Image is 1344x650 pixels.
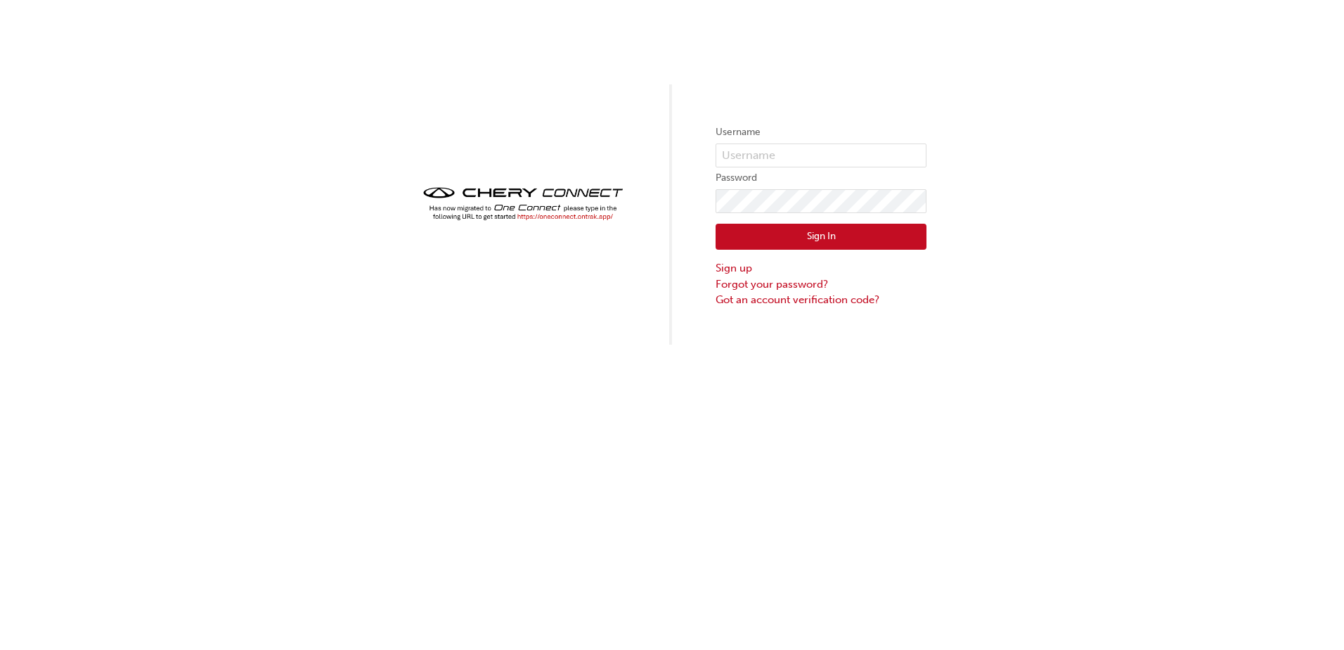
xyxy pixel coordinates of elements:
button: Sign In [716,224,926,250]
a: Sign up [716,260,926,276]
label: Username [716,124,926,141]
a: Got an account verification code? [716,292,926,308]
input: Username [716,144,926,167]
a: Forgot your password? [716,276,926,293]
img: cheryconnect [418,183,628,224]
label: Password [716,170,926,186]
